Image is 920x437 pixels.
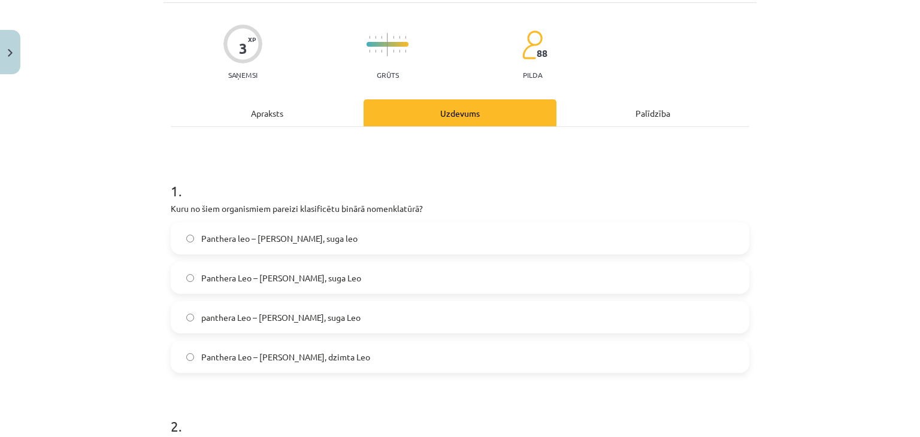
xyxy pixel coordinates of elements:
[393,50,394,53] img: icon-short-line-57e1e144782c952c97e751825c79c345078a6d821885a25fce030b3d8c18986b.svg
[369,50,370,53] img: icon-short-line-57e1e144782c952c97e751825c79c345078a6d821885a25fce030b3d8c18986b.svg
[369,36,370,39] img: icon-short-line-57e1e144782c952c97e751825c79c345078a6d821885a25fce030b3d8c18986b.svg
[8,49,13,57] img: icon-close-lesson-0947bae3869378f0d4975bcd49f059093ad1ed9edebbc8119c70593378902aed.svg
[405,50,406,53] img: icon-short-line-57e1e144782c952c97e751825c79c345078a6d821885a25fce030b3d8c18986b.svg
[239,40,247,57] div: 3
[248,36,256,43] span: XP
[399,50,400,53] img: icon-short-line-57e1e144782c952c97e751825c79c345078a6d821885a25fce030b3d8c18986b.svg
[522,30,543,60] img: students-c634bb4e5e11cddfef0936a35e636f08e4e9abd3cc4e673bd6f9a4125e45ecb1.svg
[537,48,547,59] span: 88
[201,272,361,284] span: Panthera Leo – [PERSON_NAME], suga Leo
[405,36,406,39] img: icon-short-line-57e1e144782c952c97e751825c79c345078a6d821885a25fce030b3d8c18986b.svg
[556,99,749,126] div: Palīdzība
[201,232,358,245] span: Panthera leo – [PERSON_NAME], suga leo
[171,202,749,215] p: Kuru no šiem organismiem pareizi klasificētu binārā nomenklatūrā?
[201,311,361,324] span: panthera Leo – [PERSON_NAME], suga Leo
[377,71,399,79] p: Grūts
[523,71,542,79] p: pilda
[399,36,400,39] img: icon-short-line-57e1e144782c952c97e751825c79c345078a6d821885a25fce030b3d8c18986b.svg
[364,99,556,126] div: Uzdevums
[223,71,262,79] p: Saņemsi
[201,351,370,363] span: Panthera Leo – [PERSON_NAME], dzimta Leo
[171,99,364,126] div: Apraksts
[375,50,376,53] img: icon-short-line-57e1e144782c952c97e751825c79c345078a6d821885a25fce030b3d8c18986b.svg
[381,36,382,39] img: icon-short-line-57e1e144782c952c97e751825c79c345078a6d821885a25fce030b3d8c18986b.svg
[186,235,194,242] input: Panthera leo – [PERSON_NAME], suga leo
[171,397,749,434] h1: 2 .
[186,353,194,361] input: Panthera Leo – [PERSON_NAME], dzimta Leo
[375,36,376,39] img: icon-short-line-57e1e144782c952c97e751825c79c345078a6d821885a25fce030b3d8c18986b.svg
[387,33,388,56] img: icon-long-line-d9ea69661e0d244f92f715978eff75569469978d946b2353a9bb055b3ed8787d.svg
[171,162,749,199] h1: 1 .
[393,36,394,39] img: icon-short-line-57e1e144782c952c97e751825c79c345078a6d821885a25fce030b3d8c18986b.svg
[381,50,382,53] img: icon-short-line-57e1e144782c952c97e751825c79c345078a6d821885a25fce030b3d8c18986b.svg
[186,314,194,321] input: panthera Leo – [PERSON_NAME], suga Leo
[186,274,194,282] input: Panthera Leo – [PERSON_NAME], suga Leo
